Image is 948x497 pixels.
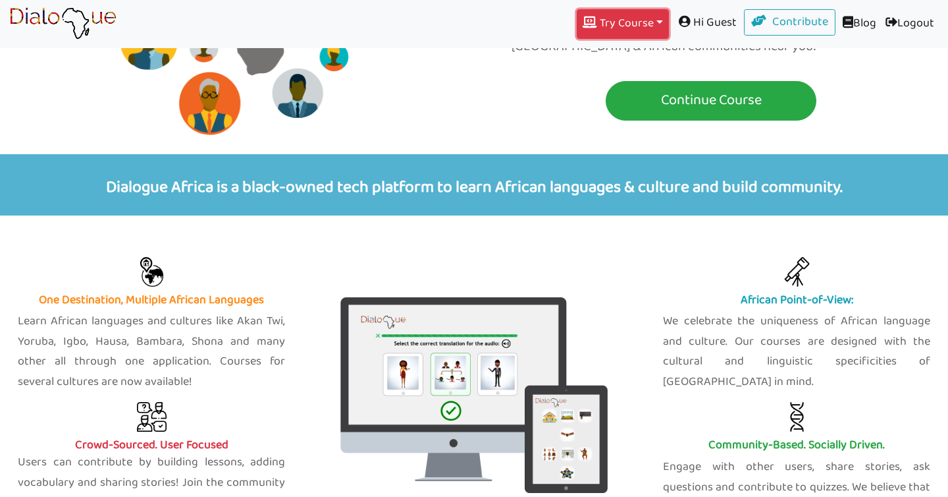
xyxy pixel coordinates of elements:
h5: African Point-of-View: [663,293,930,308]
img: Dialogue Africa. Digital learning africa [340,297,608,493]
img: african community, africa social learning app [782,402,812,432]
h5: One Destination, Multiple African Languages [18,293,285,308]
a: Blog [835,9,881,39]
h5: Crowd-Sourced. User Focused [18,438,285,453]
img: Learn Twi, Yoruba, Swahili, Igbo, Ga and more African languages with free lessons on our app onli... [137,257,167,287]
a: Logout [881,9,939,39]
button: Try Course [577,9,669,39]
p: Learn African languages and cultures like Akan Twi, Yoruba, Igbo, Hausa, Bambara, Shona and many ... [18,312,285,392]
img: crowdsource africa language app african community language application [137,402,167,432]
p: We celebrate the uniqueness of African language and culture. Our courses are designed with the cu... [663,312,930,392]
img: celebrate african culture pride app [782,257,812,287]
img: learn African language platform app [9,7,117,40]
a: Crowd-Sourced. User Focused [18,402,285,453]
p: Continue Course [609,88,813,113]
p: Dialogue Africa is a black-owned tech platform to learn African languages & culture and build com... [10,154,938,216]
h5: Community-Based. Socially Driven. [663,438,930,453]
span: Hi Guest [669,9,744,36]
a: Contribute [744,9,836,36]
button: Continue Course [606,81,816,121]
